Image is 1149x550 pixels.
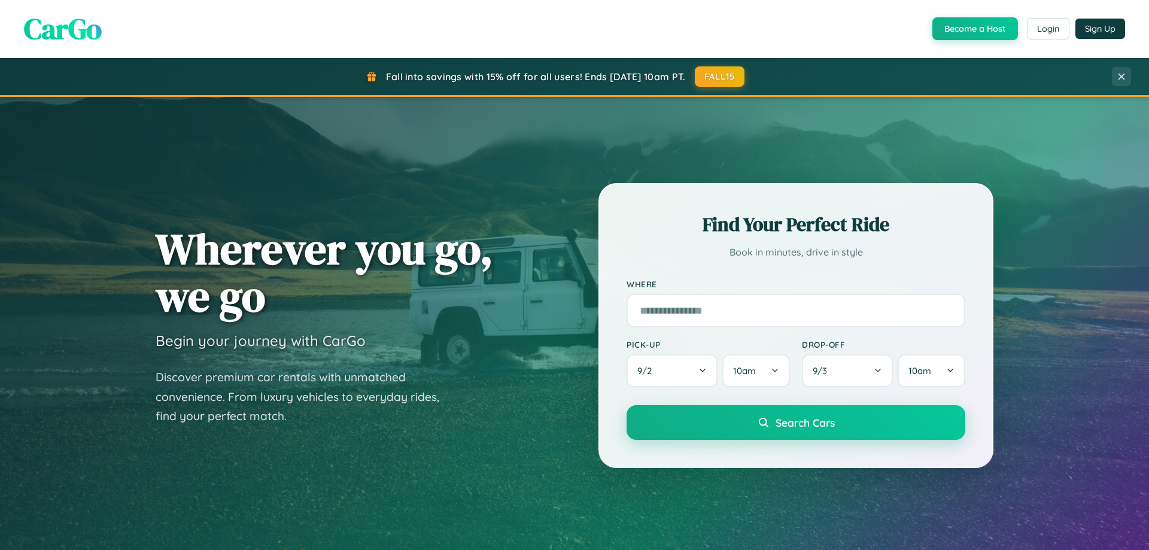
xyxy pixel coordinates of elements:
[908,365,931,376] span: 10am
[932,17,1018,40] button: Become a Host
[156,225,493,320] h1: Wherever you go, we go
[1027,18,1069,39] button: Login
[733,365,756,376] span: 10am
[386,71,686,83] span: Fall into savings with 15% off for all users! Ends [DATE] 10am PT.
[627,354,718,387] button: 9/2
[156,367,455,426] p: Discover premium car rentals with unmatched convenience. From luxury vehicles to everyday rides, ...
[802,354,893,387] button: 9/3
[637,365,658,376] span: 9 / 2
[898,354,965,387] button: 10am
[776,416,835,429] span: Search Cars
[813,365,833,376] span: 9 / 3
[627,211,965,238] h2: Find Your Perfect Ride
[627,339,790,350] label: Pick-up
[627,244,965,261] p: Book in minutes, drive in style
[802,339,965,350] label: Drop-off
[156,332,366,350] h3: Begin your journey with CarGo
[627,405,965,440] button: Search Cars
[24,9,102,48] span: CarGo
[722,354,790,387] button: 10am
[1075,19,1125,39] button: Sign Up
[627,279,965,289] label: Where
[695,66,745,87] button: FALL15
